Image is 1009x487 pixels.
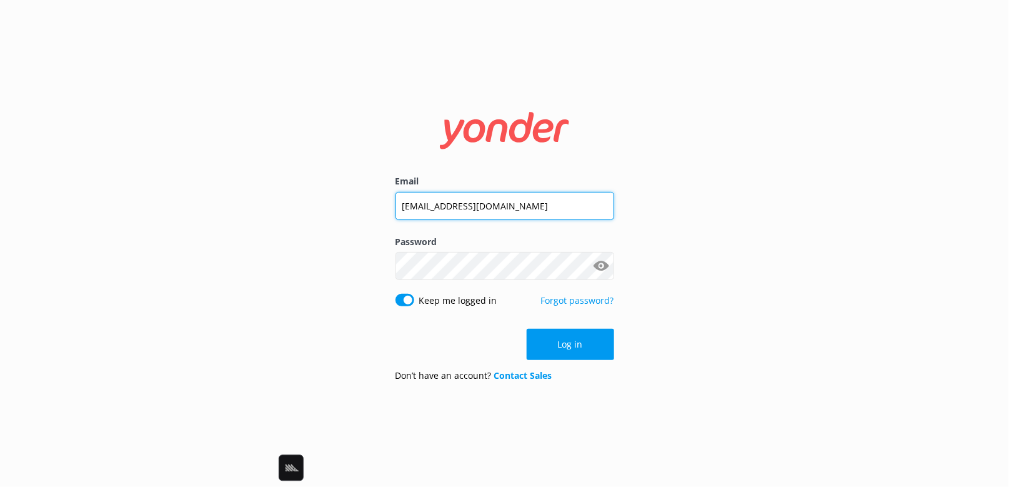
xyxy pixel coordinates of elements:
label: Keep me logged in [419,294,497,308]
label: Password [395,235,614,249]
input: user@emailaddress.com [395,192,614,220]
label: Email [395,174,614,188]
a: Forgot password? [541,294,614,306]
p: Don’t have an account? [395,369,552,383]
a: Contact Sales [494,369,552,381]
button: Log in [527,329,614,360]
button: Show password [589,254,614,279]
